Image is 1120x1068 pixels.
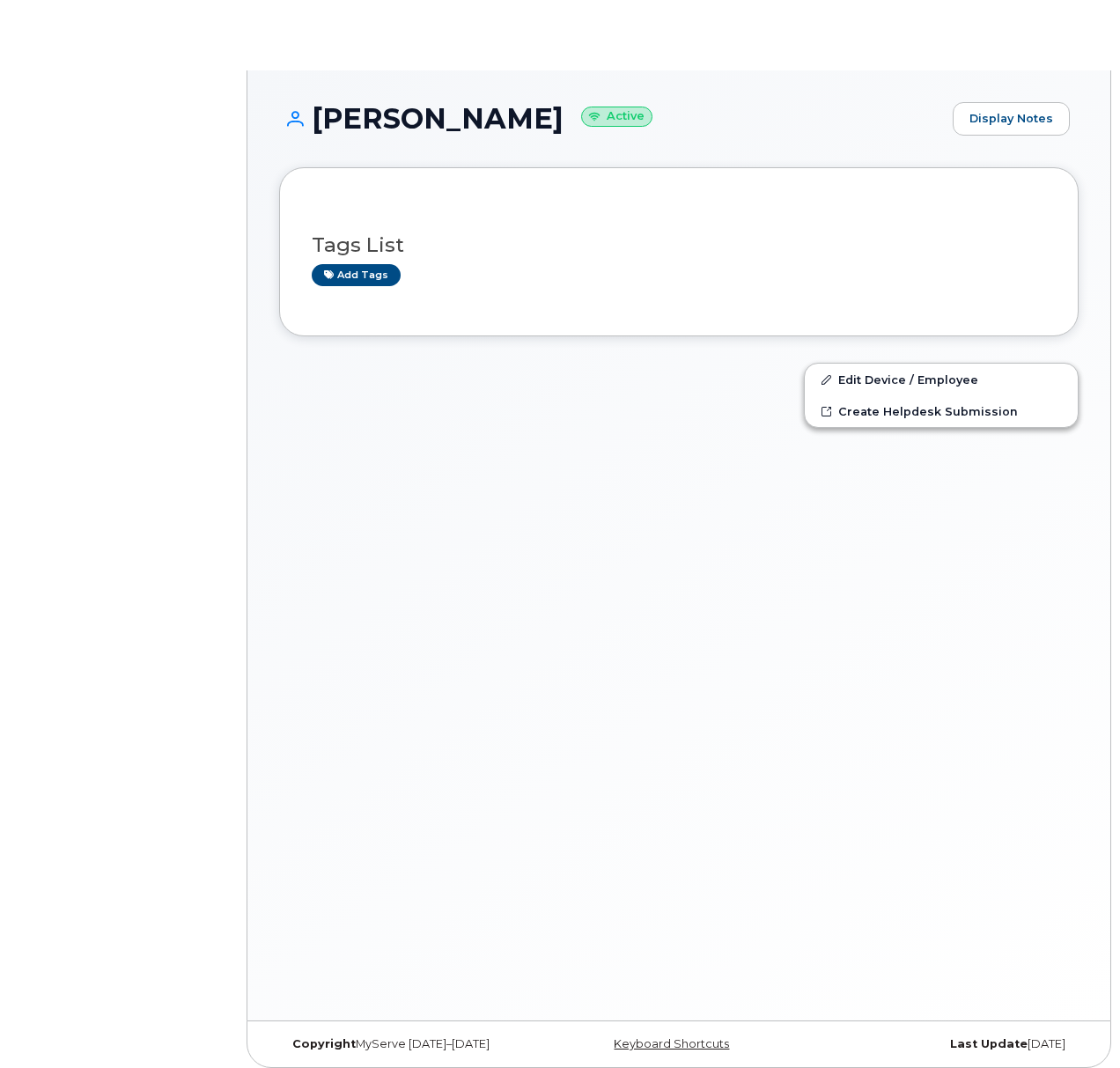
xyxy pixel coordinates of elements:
[279,1037,546,1051] div: MyServe [DATE]–[DATE]
[292,1037,356,1050] strong: Copyright
[279,103,944,134] h1: [PERSON_NAME]
[614,1037,729,1050] a: Keyboard Shortcuts
[312,264,401,286] a: Add tags
[953,102,1070,136] a: Display Notes
[805,364,1078,395] a: Edit Device / Employee
[581,107,652,127] small: Active
[812,1037,1079,1051] div: [DATE]
[312,234,1046,256] h3: Tags List
[950,1037,1028,1050] strong: Last Update
[805,395,1078,427] a: Create Helpdesk Submission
